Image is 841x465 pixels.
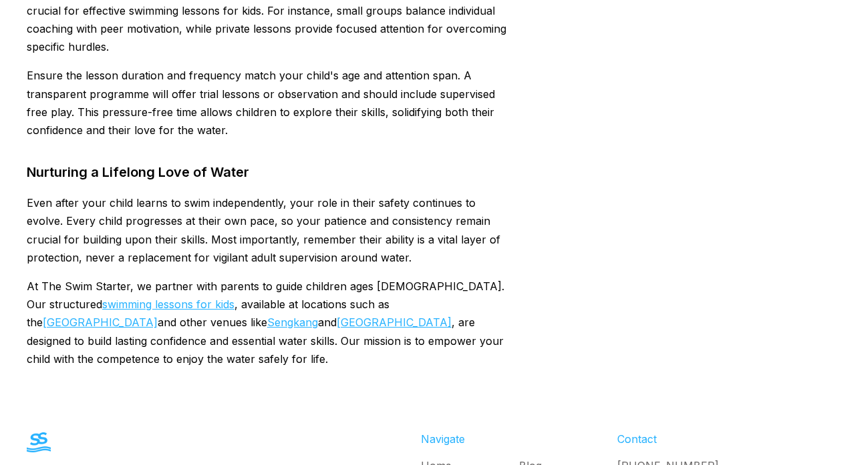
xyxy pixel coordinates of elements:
a: swimming lessons for kids [102,298,234,311]
p: At The Swim Starter, we partner with parents to guide children ages [DEMOGRAPHIC_DATA]. Our struc... [27,278,508,368]
p: Even after your child learns to swim independently, your role in their safety continues to evolve... [27,194,508,267]
img: The Swim Starter Logo [27,432,51,452]
div: Contact [617,432,814,446]
div: Navigate [421,432,618,446]
a: Sengkang [267,316,318,329]
h2: Nurturing a Lifelong Love of Water [27,161,508,183]
a: [GEOGRAPHIC_DATA] [43,316,158,329]
p: Ensure the lesson duration and frequency match your child's age and attention span. A transparent... [27,67,508,139]
a: [GEOGRAPHIC_DATA] [337,316,452,329]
